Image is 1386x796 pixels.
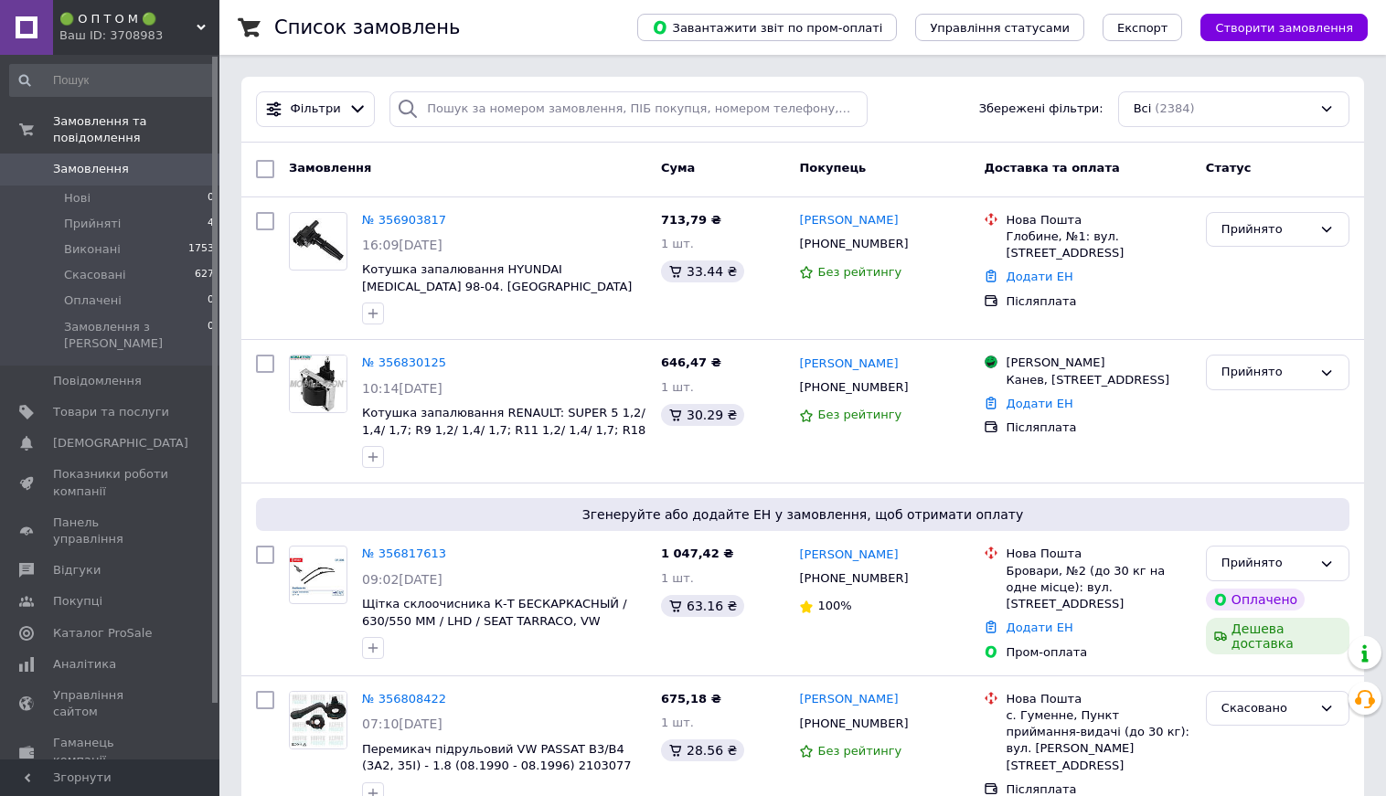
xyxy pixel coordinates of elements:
span: Замовлення з [PERSON_NAME] [64,319,208,352]
div: Післяплата [1006,293,1190,310]
span: Без рейтингу [817,408,901,421]
a: № 356808422 [362,692,446,706]
a: Додати ЕН [1006,621,1072,634]
span: Доставка та оплата [984,161,1119,175]
div: Нова Пошта [1006,546,1190,562]
div: Бровари, №2 (до 30 кг на одне місце): вул. [STREET_ADDRESS] [1006,563,1190,613]
span: Аналітика [53,656,116,673]
div: Прийнято [1221,554,1312,573]
a: Перемикач підрульовий VW PASSAT B3/B4 (3A2, 35I) - 1.8 (08.1990 - 08.1996) 2103077 (opt-om) [362,742,632,790]
div: Прийнято [1221,220,1312,239]
span: Прийняті [64,216,121,232]
h1: Список замовлень [274,16,460,38]
div: 63.16 ₴ [661,595,744,617]
span: 1753 [188,241,214,258]
span: Cума [661,161,695,175]
span: [DEMOGRAPHIC_DATA] [53,435,188,451]
img: Фото товару [290,218,346,264]
a: Котушка запалювання RENAULT: SUPER 5 1,2/ 1,4/ 1,7; R9 1,2/ 1,4/ 1,7; R11 1,2/ 1,4/ 1,7; R18 1,6/... [362,406,645,453]
div: 30.29 ₴ [661,404,744,426]
button: Створити замовлення [1200,14,1368,41]
a: [PERSON_NAME] [799,691,898,708]
div: [PHONE_NUMBER] [795,376,912,399]
div: 33.44 ₴ [661,260,744,282]
button: Завантажити звіт по пром-оплаті [637,14,897,41]
a: [PERSON_NAME] [799,356,898,373]
div: Скасовано [1221,699,1312,718]
span: Панель управління [53,515,169,547]
span: Нові [64,190,91,207]
a: Щітка склоочисника К-Т БЕСКАРКАСНЫЙ / 630/550 MM / LHD / SEAT TARRACO, VW TIGUAN 2016 > DF-096 (o... [362,597,627,644]
a: Додати ЕН [1006,270,1072,283]
span: 627 [195,267,214,283]
span: Створити замовлення [1215,21,1353,35]
input: Пошук за номером замовлення, ПІБ покупця, номером телефону, Email, номером накладної [389,91,868,127]
span: Покупець [799,161,866,175]
a: Фото товару [289,212,347,271]
span: Замовлення та повідомлення [53,113,219,146]
span: Покупці [53,593,102,610]
a: № 356903817 [362,213,446,227]
span: Управління статусами [930,21,1070,35]
span: Каталог ProSale [53,625,152,642]
div: [PHONE_NUMBER] [795,567,912,590]
span: Без рейтингу [817,744,901,758]
div: Дешева доставка [1206,618,1349,654]
img: Фото товару [290,692,346,748]
a: Фото товару [289,546,347,604]
span: Гаманець компанії [53,735,169,768]
span: 100% [817,599,851,612]
span: 1 шт. [661,571,694,585]
span: 0 [208,292,214,309]
span: 1 шт. [661,237,694,250]
div: Післяплата [1006,419,1190,436]
span: 675,18 ₴ [661,692,721,706]
span: Відгуки [53,562,101,578]
span: Товари та послуги [53,404,169,420]
button: Експорт [1103,14,1183,41]
div: [PERSON_NAME] [1006,355,1190,371]
span: Повідомлення [53,373,142,389]
span: Замовлення [53,161,129,177]
div: 28.56 ₴ [661,739,744,761]
span: 646,47 ₴ [661,356,721,369]
div: Ваш ID: 3708983 [59,27,219,44]
span: Управління сайтом [53,687,169,720]
a: Котушка запалювання HYUNDAI [MEDICAL_DATA] 98-04. [GEOGRAPHIC_DATA] 01-06. TRAJET 00-08. KIA MAGE... [362,262,632,327]
div: Прийнято [1221,363,1312,382]
span: Експорт [1117,21,1168,35]
span: 07:10[DATE] [362,716,442,731]
a: Фото товару [289,691,347,749]
span: Скасовані [64,267,126,283]
span: 1 шт. [661,380,694,394]
span: 0 [208,190,214,207]
span: 09:02[DATE] [362,572,442,587]
input: Пошук [9,64,216,97]
span: Показники роботи компанії [53,466,169,499]
a: Створити замовлення [1182,20,1368,34]
div: с. Гуменне, Пункт приймання-видачі (до 30 кг): вул. [PERSON_NAME][STREET_ADDRESS] [1006,707,1190,774]
img: Фото товару [290,554,346,597]
span: 10:14[DATE] [362,381,442,396]
span: Оплачені [64,292,122,309]
span: 1 047,42 ₴ [661,547,733,560]
span: Завантажити звіт по пром-оплаті [652,19,882,36]
a: Фото товару [289,355,347,413]
span: (2384) [1155,101,1194,115]
a: № 356830125 [362,356,446,369]
button: Управління статусами [915,14,1084,41]
span: Згенеруйте або додайте ЕН у замовлення, щоб отримати оплату [263,505,1342,524]
div: [PHONE_NUMBER] [795,712,912,736]
div: Оплачено [1206,589,1305,610]
a: № 356817613 [362,547,446,560]
div: Нова Пошта [1006,691,1190,707]
div: Пром-оплата [1006,644,1190,661]
a: [PERSON_NAME] [799,547,898,564]
a: [PERSON_NAME] [799,212,898,229]
span: Збережені фільтри: [979,101,1103,118]
span: 4 [208,216,214,232]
